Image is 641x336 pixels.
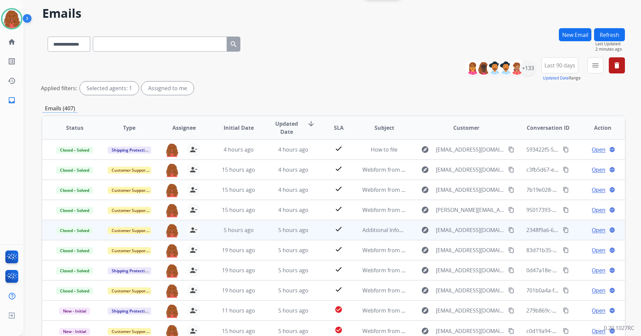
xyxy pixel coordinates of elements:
span: Shipping Protection [108,307,154,315]
span: Webform from [EMAIL_ADDRESS][DOMAIN_NAME] on [DATE] [362,307,514,314]
span: Initial Date [224,124,254,132]
mat-icon: language [609,247,615,253]
img: agent-avatar [165,284,179,298]
mat-icon: check [335,285,343,293]
span: 701b0a4a-fda4-413f-bd6f-03305ab34d08 [526,287,628,294]
mat-icon: explore [421,206,429,214]
span: Webform from [PERSON_NAME][EMAIL_ADDRESS][DOMAIN_NAME] on [DATE] [362,206,556,214]
span: 5 hours ago [278,267,308,274]
span: Webform from [EMAIL_ADDRESS][DOMAIN_NAME] on [DATE] [362,166,514,173]
mat-icon: check [335,205,343,213]
span: [EMAIL_ADDRESS][DOMAIN_NAME] [436,327,505,335]
span: 11 hours ago [222,307,255,314]
mat-icon: person_remove [189,166,197,174]
mat-icon: person_remove [189,146,197,154]
span: SLA [334,124,344,132]
span: Range [543,75,581,81]
span: Assignee [172,124,196,132]
span: Conversation ID [527,124,570,132]
span: Closed – Solved [56,207,93,214]
mat-icon: check [335,145,343,153]
span: 4 hours ago [278,146,308,153]
span: 4 hours ago [278,206,308,214]
mat-icon: check_circle [335,305,343,314]
span: [EMAIL_ADDRESS][DOMAIN_NAME] [436,146,505,154]
span: 5 hours ago [278,307,308,314]
span: c0d19a94-5a6f-46a8-806c-eef01942ceb5 [526,327,627,335]
span: 5 hours ago [224,226,254,234]
mat-icon: person_remove [189,186,197,194]
mat-icon: content_copy [508,287,514,293]
img: agent-avatar [165,304,179,318]
mat-icon: language [609,287,615,293]
mat-icon: content_copy [563,247,569,253]
mat-icon: check_circle [335,326,343,334]
div: Assigned to me [141,81,194,95]
span: Type [123,124,135,132]
span: Subject [374,124,394,132]
mat-icon: language [609,307,615,314]
img: agent-avatar [165,143,179,157]
mat-icon: content_copy [508,227,514,233]
span: 95017393-0267-4727-8e5c-e1e01e25ab8f [526,206,628,214]
mat-icon: person_remove [189,266,197,274]
span: 2348f9a6-6bce-4a56-903b-a7e9f2cfde3c [526,226,626,234]
mat-icon: menu [591,61,599,69]
img: agent-avatar [165,203,179,217]
span: New - Initial [59,307,90,315]
span: Webform from [EMAIL_ADDRESS][DOMAIN_NAME] on [DATE] [362,287,514,294]
span: [EMAIL_ADDRESS][DOMAIN_NAME] [436,266,505,274]
mat-icon: content_copy [563,227,569,233]
mat-icon: explore [421,246,429,254]
mat-icon: check [335,265,343,273]
span: Status [66,124,83,132]
span: Open [592,306,605,315]
mat-icon: check [335,185,343,193]
span: Customer Support [108,328,151,335]
mat-icon: person_remove [189,327,197,335]
mat-icon: explore [421,146,429,154]
mat-icon: content_copy [508,328,514,334]
span: Closed – Solved [56,167,93,174]
span: [EMAIL_ADDRESS][DOMAIN_NAME] [436,246,505,254]
mat-icon: history [8,77,16,85]
span: Customer Support [108,227,151,234]
th: Action [570,116,625,139]
span: [EMAIL_ADDRESS][DOMAIN_NAME] [436,226,505,234]
mat-icon: person_remove [189,306,197,315]
img: avatar [2,9,21,28]
mat-icon: language [609,167,615,173]
mat-icon: person_remove [189,246,197,254]
span: 4 hours ago [278,166,308,173]
span: Customer Support [108,287,151,294]
mat-icon: language [609,328,615,334]
mat-icon: person_remove [189,286,197,294]
mat-icon: language [609,207,615,213]
mat-icon: explore [421,266,429,274]
span: 15 hours ago [222,327,255,335]
span: Open [592,186,605,194]
mat-icon: language [609,187,615,193]
span: 0d47a18e-735a-4bfd-bf75-0b74ddd14648 [526,267,630,274]
p: Emails (407) [42,104,78,113]
mat-icon: content_copy [563,287,569,293]
mat-icon: explore [421,186,429,194]
span: Open [592,206,605,214]
span: 19 hours ago [222,246,255,254]
div: +133 [520,60,536,76]
span: Updated Date [272,120,302,136]
span: Customer Support [108,187,151,194]
mat-icon: content_copy [508,147,514,153]
mat-icon: content_copy [508,247,514,253]
mat-icon: content_copy [508,167,514,173]
span: 2 minutes ago [595,47,625,52]
mat-icon: explore [421,166,429,174]
span: Webform from [EMAIL_ADDRESS][DOMAIN_NAME] on [DATE] [362,327,514,335]
span: Closed – Solved [56,267,93,274]
span: Open [592,327,605,335]
mat-icon: explore [421,306,429,315]
span: Open [592,226,605,234]
span: 593422f5-5a8e-45d8-916d-c48dd7fcadc2 [526,146,628,153]
p: 0.20.1027RC [604,324,634,332]
span: Shipping Protection [108,147,154,154]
